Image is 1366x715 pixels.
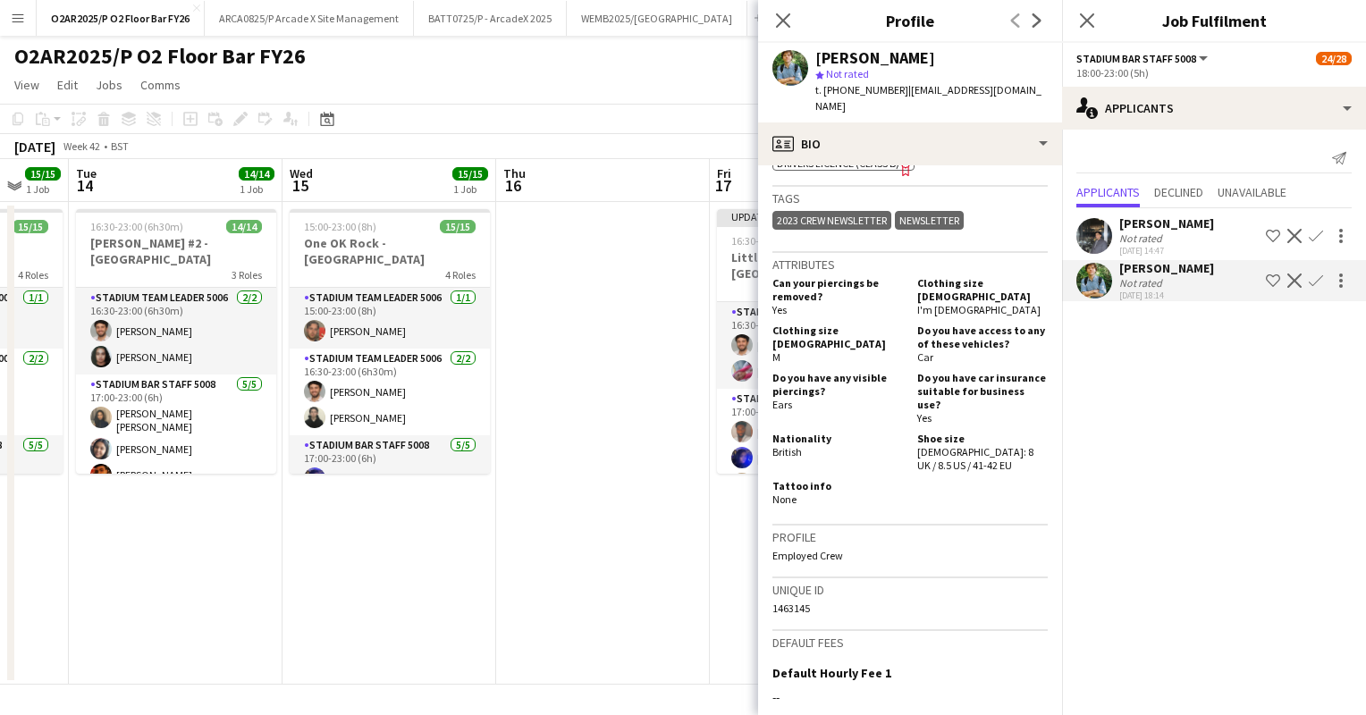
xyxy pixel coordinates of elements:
[26,182,60,196] div: 1 Job
[1062,87,1366,130] div: Applicants
[826,67,869,80] span: Not rated
[226,220,262,233] span: 14/14
[917,371,1048,411] h5: Do you have car insurance suitable for business use?
[452,167,488,181] span: 15/15
[59,139,104,153] span: Week 42
[772,276,903,303] h5: Can your piercings be removed?
[76,288,276,374] app-card-role: Stadium Team Leader 50062/216:30-23:00 (6h30m)[PERSON_NAME][PERSON_NAME]
[290,235,490,267] h3: One OK Rock - [GEOGRAPHIC_DATA]
[89,73,130,97] a: Jobs
[567,1,747,36] button: WEMB2025/[GEOGRAPHIC_DATA]
[772,303,787,316] span: Yes
[76,235,276,267] h3: [PERSON_NAME] #2 - [GEOGRAPHIC_DATA]
[1119,276,1166,290] div: Not rated
[37,1,205,36] button: O2AR2025/P O2 Floor Bar FY26
[287,175,313,196] span: 15
[73,175,97,196] span: 14
[18,268,48,282] span: 4 Roles
[453,182,487,196] div: 1 Job
[772,324,903,350] h5: Clothing size [DEMOGRAPHIC_DATA]
[111,139,129,153] div: BST
[815,83,908,97] span: t. [PHONE_NUMBER]
[140,77,181,93] span: Comms
[772,582,1048,598] h3: Unique ID
[1062,9,1366,32] h3: Job Fulfilment
[758,122,1062,165] div: Bio
[1076,52,1196,65] span: Stadium Bar Staff 5008
[717,389,917,688] app-card-role: Stadium Bar Staff 500810/1017:00-23:00 (6h)[PERSON_NAME][PERSON_NAME][PERSON_NAME] [PERSON_NAME]
[772,549,1048,562] p: Employed Crew
[14,43,306,70] h1: O2AR2025/P O2 Floor Bar FY26
[717,209,917,223] div: Updated
[445,268,476,282] span: 4 Roles
[290,288,490,349] app-card-role: Stadium Team Leader 50061/115:00-23:00 (8h)[PERSON_NAME]
[772,371,903,398] h5: Do you have any visible piercings?
[772,257,1048,273] h3: Attributes
[717,302,917,389] app-card-role: Stadium Team Leader 50062/216:30-23:00 (6h30m)[PERSON_NAME][PERSON_NAME]
[917,411,932,425] span: Yes
[717,249,917,282] h3: Little Simz - [GEOGRAPHIC_DATA]
[895,211,964,230] div: Newsletter
[772,689,1048,705] div: --
[917,445,1033,472] span: [DEMOGRAPHIC_DATA]: 8 UK / 8.5 US / 41-42 EU
[1076,52,1210,65] button: Stadium Bar Staff 5008
[290,165,313,181] span: Wed
[25,167,61,181] span: 15/15
[1119,245,1214,257] div: [DATE] 14:47
[503,165,526,181] span: Thu
[7,73,46,97] a: View
[717,165,731,181] span: Fri
[14,138,55,156] div: [DATE]
[1119,231,1166,245] div: Not rated
[772,479,903,492] h5: Tattoo info
[290,209,490,474] app-job-card: 15:00-23:00 (8h)15/15One OK Rock - [GEOGRAPHIC_DATA]4 RolesStadium Team Leader 50061/115:00-23:00...
[240,182,274,196] div: 1 Job
[414,1,567,36] button: BATT0725/P - ArcadeX 2025
[133,73,188,97] a: Comms
[90,220,183,233] span: 16:30-23:00 (6h30m)
[772,350,780,364] span: M
[917,303,1041,316] span: I'm [DEMOGRAPHIC_DATA]
[717,209,917,474] app-job-card: Updated16:30-23:00 (6h30m)26/28Little Simz - [GEOGRAPHIC_DATA]4 RolesStadium Team Leader 50062/21...
[304,220,376,233] span: 15:00-23:00 (8h)
[1316,52,1352,65] span: 24/28
[76,165,97,181] span: Tue
[772,635,1048,651] h3: Default fees
[917,324,1048,350] h5: Do you have access to any of these vehicles?
[772,445,802,458] span: British
[1218,186,1286,198] span: Unavailable
[917,276,1048,303] h5: Clothing size [DEMOGRAPHIC_DATA]
[772,665,891,681] h3: Default Hourly Fee 1
[440,220,476,233] span: 15/15
[772,529,1048,545] h3: Profile
[917,350,933,364] span: Car
[772,492,797,506] span: None
[772,398,792,411] span: Ears
[13,220,48,233] span: 15/15
[76,374,276,544] app-card-role: Stadium Bar Staff 50085/517:00-23:00 (6h)[PERSON_NAME] [PERSON_NAME][PERSON_NAME][PERSON_NAME]
[96,77,122,93] span: Jobs
[1076,66,1352,80] div: 18:00-23:00 (5h)
[76,209,276,474] app-job-card: 16:30-23:00 (6h30m)14/14[PERSON_NAME] #2 - [GEOGRAPHIC_DATA]3 RolesStadium Team Leader 50062/216:...
[239,167,274,181] span: 14/14
[772,601,1048,615] div: 1463145
[1154,186,1203,198] span: Declined
[205,1,414,36] button: ARCA0825/P Arcade X Site Management
[772,190,1048,206] h3: Tags
[772,211,891,230] div: 2023 crew newsletter
[1119,215,1214,231] div: [PERSON_NAME]
[815,50,935,66] div: [PERSON_NAME]
[731,234,824,248] span: 16:30-23:00 (6h30m)
[714,175,731,196] span: 17
[758,9,1062,32] h3: Profile
[1076,186,1140,198] span: Applicants
[772,432,903,445] h5: Nationality
[290,349,490,435] app-card-role: Stadium Team Leader 50062/216:30-23:00 (6h30m)[PERSON_NAME][PERSON_NAME]
[815,83,1041,113] span: | [EMAIL_ADDRESS][DOMAIN_NAME]
[1119,260,1214,276] div: [PERSON_NAME]
[917,432,1048,445] h5: Shoe size
[14,77,39,93] span: View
